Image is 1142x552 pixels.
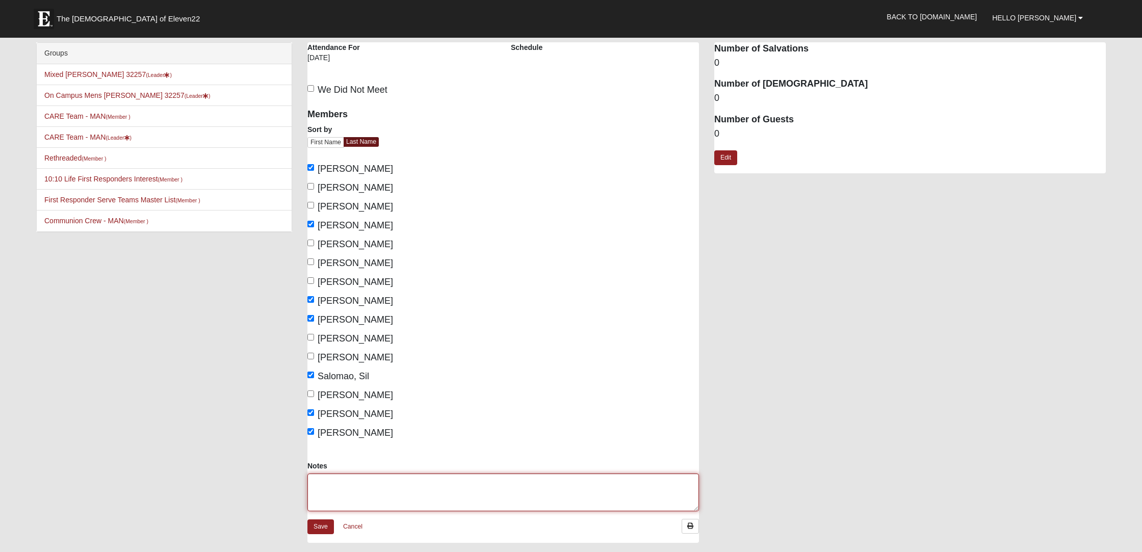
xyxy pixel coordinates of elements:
[511,42,542,52] label: Schedule
[318,239,393,249] span: [PERSON_NAME]
[318,409,393,419] span: [PERSON_NAME]
[124,218,148,224] small: (Member )
[879,4,984,30] a: Back to [DOMAIN_NAME]
[307,137,344,148] a: First Name
[318,201,393,212] span: [PERSON_NAME]
[307,202,314,208] input: [PERSON_NAME]
[318,258,393,268] span: [PERSON_NAME]
[307,334,314,340] input: [PERSON_NAME]
[307,461,327,471] label: Notes
[44,154,107,162] a: Rethreaded(Member )
[307,85,314,92] input: We Did Not Meet
[29,4,232,29] a: The [DEMOGRAPHIC_DATA] of Eleven22
[44,70,172,78] a: Mixed [PERSON_NAME] 32257(Leader)
[307,221,314,227] input: [PERSON_NAME]
[106,135,132,141] small: (Leader )
[714,57,1106,70] dd: 0
[307,164,314,171] input: [PERSON_NAME]
[307,372,314,378] input: Salomao, Sil
[44,91,210,99] a: On Campus Mens [PERSON_NAME] 32257(Leader)
[307,296,314,303] input: [PERSON_NAME]
[307,183,314,190] input: [PERSON_NAME]
[44,133,132,141] a: CARE Team - MAN(Leader)
[37,43,292,64] div: Groups
[318,371,369,381] span: Salomao, Sil
[34,9,54,29] img: Eleven22 logo
[307,109,496,120] h4: Members
[307,258,314,265] input: [PERSON_NAME]
[318,352,393,362] span: [PERSON_NAME]
[318,296,393,306] span: [PERSON_NAME]
[336,519,369,535] a: Cancel
[307,240,314,246] input: [PERSON_NAME]
[158,176,183,182] small: (Member )
[318,277,393,287] span: [PERSON_NAME]
[318,182,393,193] span: [PERSON_NAME]
[318,220,393,230] span: [PERSON_NAME]
[307,42,360,52] label: Attendance For
[307,390,314,397] input: [PERSON_NAME]
[714,42,1106,56] dt: Number of Salvations
[318,164,393,174] span: [PERSON_NAME]
[984,5,1091,31] a: Hello [PERSON_NAME]
[307,409,314,416] input: [PERSON_NAME]
[175,197,200,203] small: (Member )
[307,428,314,435] input: [PERSON_NAME]
[318,428,393,438] span: [PERSON_NAME]
[307,519,334,534] a: Save
[44,196,200,204] a: First Responder Serve Teams Master List(Member )
[318,314,393,325] span: [PERSON_NAME]
[307,52,394,70] div: [DATE]
[44,112,131,120] a: CARE Team - MAN(Member )
[714,127,1106,141] dd: 0
[344,137,379,147] a: Last Name
[318,333,393,344] span: [PERSON_NAME]
[307,353,314,359] input: [PERSON_NAME]
[682,519,699,534] a: Print Attendance Roster
[185,93,211,99] small: (Leader )
[307,315,314,322] input: [PERSON_NAME]
[146,72,172,78] small: (Leader )
[106,114,130,120] small: (Member )
[714,113,1106,126] dt: Number of Guests
[992,14,1076,22] span: Hello [PERSON_NAME]
[714,92,1106,105] dd: 0
[44,217,148,225] a: Communion Crew - MAN(Member )
[318,85,387,95] span: We Did Not Meet
[714,150,737,165] a: Edit
[307,124,332,135] label: Sort by
[82,155,106,162] small: (Member )
[714,77,1106,91] dt: Number of [DEMOGRAPHIC_DATA]
[44,175,183,183] a: 10:10 Life First Responders Interest(Member )
[307,277,314,284] input: [PERSON_NAME]
[318,390,393,400] span: [PERSON_NAME]
[57,14,200,24] span: The [DEMOGRAPHIC_DATA] of Eleven22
